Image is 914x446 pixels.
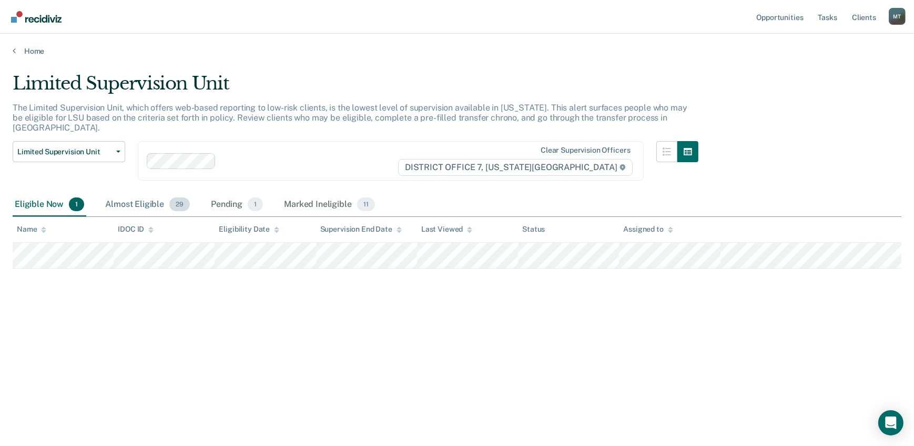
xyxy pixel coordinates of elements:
[13,141,125,162] button: Limited Supervision Unit
[118,225,154,234] div: IDOC ID
[623,225,673,234] div: Assigned to
[878,410,903,435] div: Open Intercom Messenger
[889,8,906,25] div: M T
[282,193,377,216] div: Marked Ineligible11
[13,73,698,103] div: Limited Supervision Unit
[17,147,112,156] span: Limited Supervision Unit
[13,103,687,133] p: The Limited Supervision Unit, which offers web-based reporting to low-risk clients, is the lowest...
[357,197,375,211] span: 11
[522,225,545,234] div: Status
[103,193,192,216] div: Almost Eligible29
[219,225,279,234] div: Eligibility Date
[11,11,62,23] img: Recidiviz
[320,225,402,234] div: Supervision End Date
[169,197,190,211] span: 29
[248,197,263,211] span: 1
[209,193,265,216] div: Pending1
[69,197,84,211] span: 1
[13,193,86,216] div: Eligible Now1
[541,146,630,155] div: Clear supervision officers
[889,8,906,25] button: Profile dropdown button
[17,225,46,234] div: Name
[13,46,901,56] a: Home
[421,225,472,234] div: Last Viewed
[398,159,632,176] span: DISTRICT OFFICE 7, [US_STATE][GEOGRAPHIC_DATA]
